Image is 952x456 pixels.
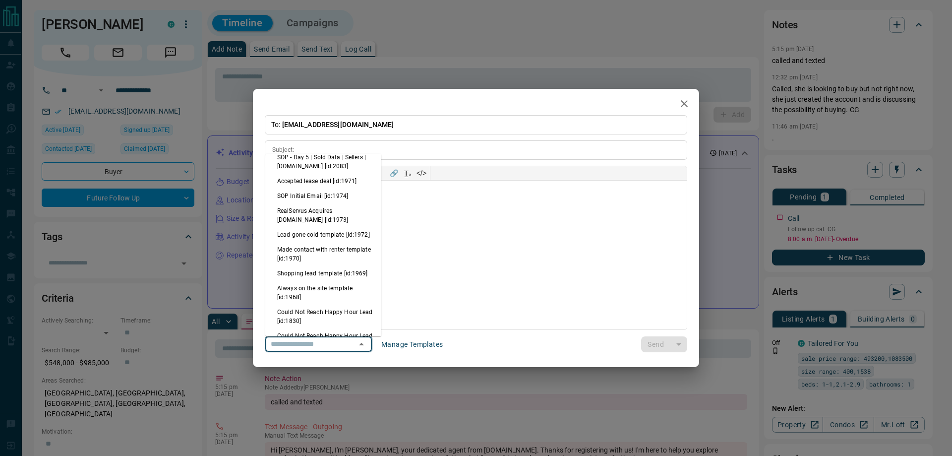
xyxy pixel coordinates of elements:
[355,337,368,351] button: Close
[265,203,381,227] li: RealServus Acquires [DOMAIN_NAME] [id:1973]
[375,336,449,352] button: Manage Templates
[265,115,687,134] p: To:
[265,266,381,281] li: Shopping lead template [id:1969]
[401,166,415,180] button: T̲ₓ
[265,305,381,328] li: Could Not Reach Happy Hour Lead [id:1830]
[265,242,381,266] li: Made contact with renter template [id:1970]
[387,166,401,180] button: 🔗
[265,174,381,189] li: Accepted lease deal [id:1971]
[265,227,381,242] li: Lead gone cold template [id:1972]
[272,145,294,154] p: Subject:
[265,281,381,305] li: Always on the site template [id:1968]
[265,328,381,352] li: Could Not Reach Happy Hour Lead [id:1613]
[415,166,428,180] button: </>
[265,150,381,174] li: SOP - Day 5 | Sold Data | Sellers | [DOMAIN_NAME] [id:2083]
[265,189,381,203] li: SOP Initial Email [id:1974]
[641,336,687,352] div: split button
[282,121,394,129] span: [EMAIL_ADDRESS][DOMAIN_NAME]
